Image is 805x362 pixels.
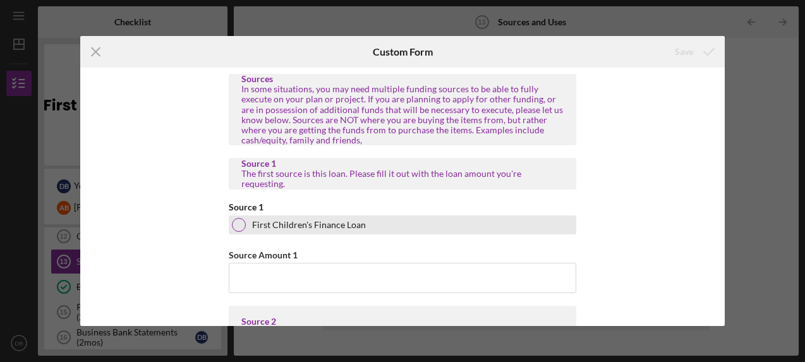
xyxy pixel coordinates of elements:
[662,39,725,64] button: Save
[241,169,564,189] div: The first source is this loan. Please fill it out with the loan amount you're requesting.
[241,84,564,145] div: In some situations, you may need multiple funding sources to be able to fully execute on your pla...
[229,250,298,260] label: Source Amount 1
[373,46,433,57] h6: Custom Form
[675,39,693,64] div: Save
[241,74,564,84] div: Sources
[252,220,366,230] label: First Children's Finance Loan
[229,202,576,212] div: Source 1
[241,317,564,327] div: Source 2
[241,159,564,169] div: Source 1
